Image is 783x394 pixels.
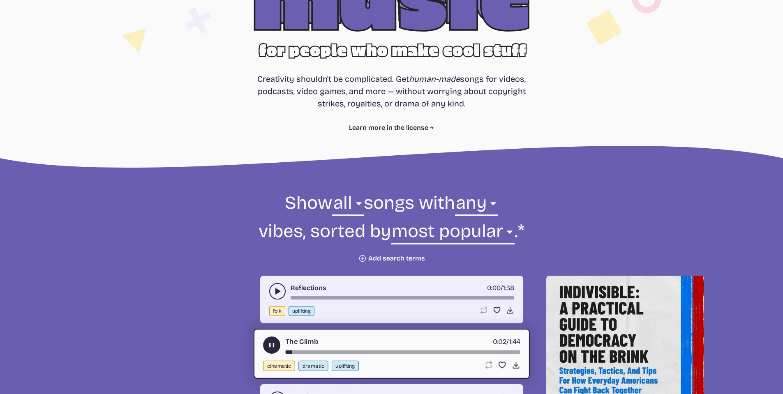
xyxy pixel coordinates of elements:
[263,336,280,354] button: play-pause toggle
[480,306,488,314] button: Loop
[391,219,515,248] select: sorting
[409,74,460,84] i: human-made
[285,336,318,347] a: The Climb
[168,191,615,263] form: Show songs with vibes, sorted by .
[291,296,514,300] div: song-time-bar
[487,283,514,293] div: /
[455,191,498,219] select: vibe
[269,283,286,300] button: play-pause toggle
[263,361,295,371] button: cinematic
[285,350,520,354] div: song-time-bar
[257,73,526,110] p: Creativity shouldn't be complicated. Get songs for videos, podcasts, video games, and more — with...
[493,306,501,314] button: Favorite
[492,336,520,347] div: /
[332,191,363,219] select: genre
[298,361,328,371] button: dramatic
[332,361,359,371] button: uplifting
[509,337,520,346] span: 1:44
[358,254,425,263] button: Add search terms
[498,361,506,369] button: Favorite
[349,123,434,133] a: Learn more in the license
[487,284,501,292] span: timer
[269,306,285,316] button: folk
[503,284,514,292] span: 1:38
[291,283,326,293] a: Reflections
[492,337,506,346] span: timer
[484,361,492,369] button: Loop
[289,306,314,316] button: uplifting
